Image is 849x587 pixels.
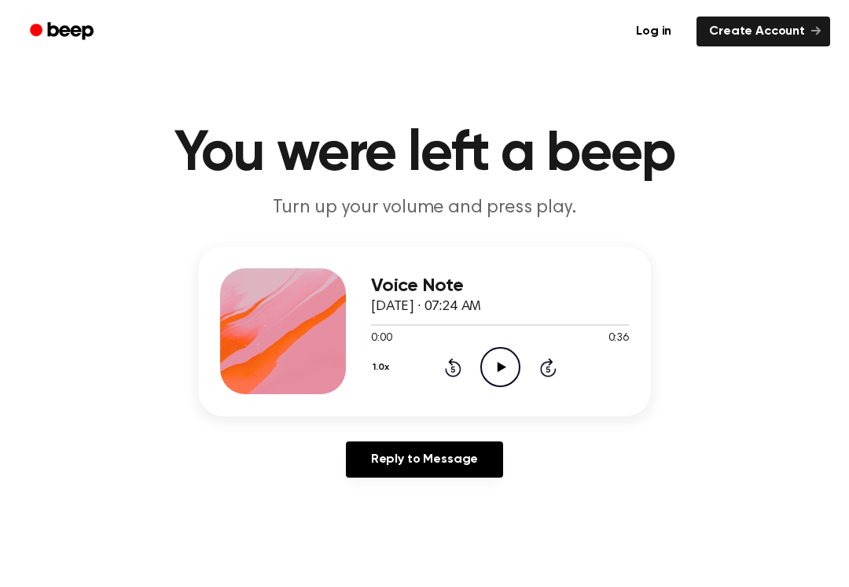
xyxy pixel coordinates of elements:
[371,330,391,347] span: 0:00
[371,354,395,381] button: 1.0x
[371,275,629,297] h3: Voice Note
[620,13,687,50] a: Log in
[371,300,481,314] span: [DATE] · 07:24 AM
[123,195,726,221] p: Turn up your volume and press play.
[696,17,830,46] a: Create Account
[608,330,629,347] span: 0:36
[22,126,827,183] h1: You were left a beep
[346,441,503,478] a: Reply to Message
[19,17,108,47] a: Beep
